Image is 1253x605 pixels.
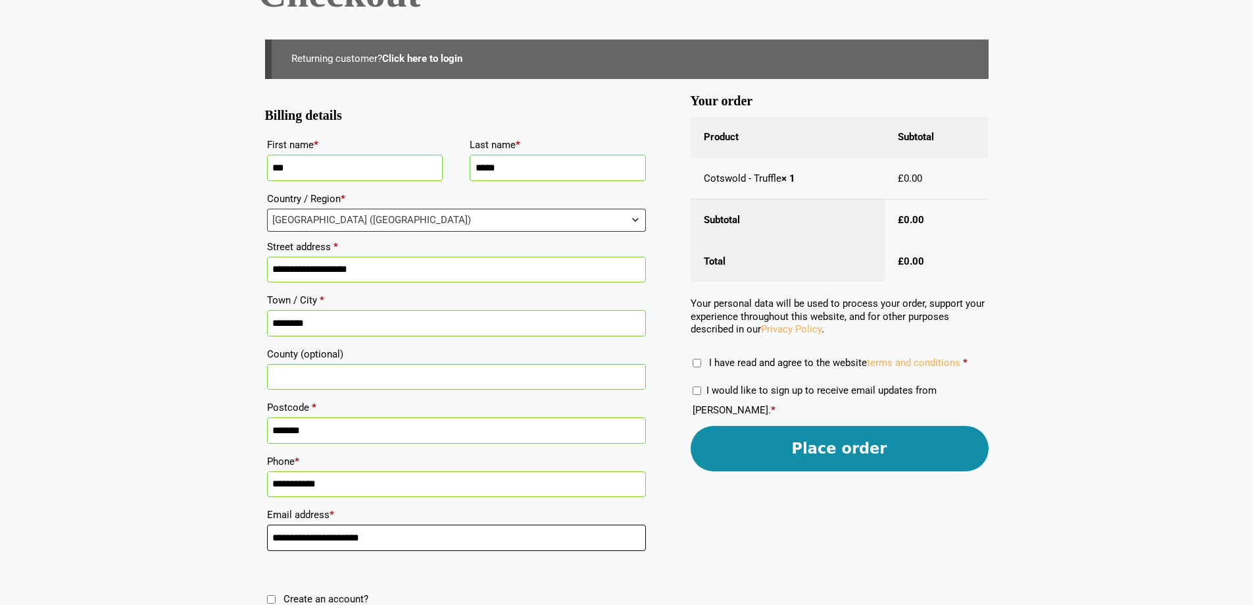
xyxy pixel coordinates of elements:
[691,99,989,104] h3: Your order
[267,135,443,155] label: First name
[898,172,904,184] span: £
[267,237,646,257] label: Street address
[267,398,646,417] label: Postcode
[301,348,343,360] span: (optional)
[898,172,922,184] bdi: 0.00
[761,323,822,335] a: Privacy Policy
[382,53,462,65] a: Click here to login
[709,357,960,369] span: I have read and agree to the website
[267,189,646,209] label: Country / Region
[963,357,968,369] abbr: required
[267,344,646,364] label: County
[693,386,701,395] input: I would like to sign up to receive email updates from [PERSON_NAME].
[267,452,646,471] label: Phone
[898,255,924,267] bdi: 0.00
[265,39,989,79] div: Returning customer?
[265,113,648,118] h3: Billing details
[691,241,885,282] th: Total
[691,117,885,158] th: Product
[693,384,937,416] label: I would like to sign up to receive email updates from [PERSON_NAME].
[267,209,646,232] span: Country / Region
[691,298,989,336] p: Your personal data will be used to process your order, support your experience throughout this we...
[898,214,904,226] span: £
[470,135,646,155] label: Last name
[867,357,960,369] a: terms and conditions
[691,426,989,471] button: Place order
[898,214,924,226] bdi: 0.00
[885,117,988,158] th: Subtotal
[691,158,885,200] td: Cotswold - Truffle
[283,593,368,605] span: Create an account?
[267,595,276,604] input: Create an account?
[267,290,646,310] label: Town / City
[267,505,646,525] label: Email address
[693,359,701,367] input: I have read and agree to the websiteterms and conditions *
[781,172,795,184] strong: × 1
[268,209,645,231] span: United Kingdom (UK)
[691,199,885,241] th: Subtotal
[898,255,904,267] span: £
